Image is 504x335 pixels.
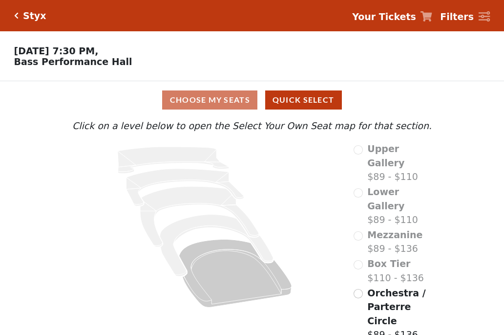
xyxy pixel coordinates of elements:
h5: Styx [23,10,46,22]
strong: Your Tickets [352,11,416,22]
span: Mezzanine [367,229,422,240]
span: Box Tier [367,258,410,269]
label: $110 - $136 [367,257,424,285]
a: Filters [440,10,490,24]
p: Click on a level below to open the Select Your Own Seat map for that section. [70,119,434,133]
label: $89 - $136 [367,228,422,256]
path: Upper Gallery - Seats Available: 0 [118,147,229,174]
a: Click here to go back to filters [14,12,19,19]
span: Orchestra / Parterre Circle [367,288,425,326]
a: Your Tickets [352,10,432,24]
label: $89 - $110 [367,142,434,184]
button: Quick Select [265,90,342,110]
span: Upper Gallery [367,143,404,168]
path: Orchestra / Parterre Circle - Seats Available: 269 [179,240,292,308]
label: $89 - $110 [367,185,434,227]
strong: Filters [440,11,474,22]
path: Lower Gallery - Seats Available: 0 [126,169,244,206]
span: Lower Gallery [367,186,404,211]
